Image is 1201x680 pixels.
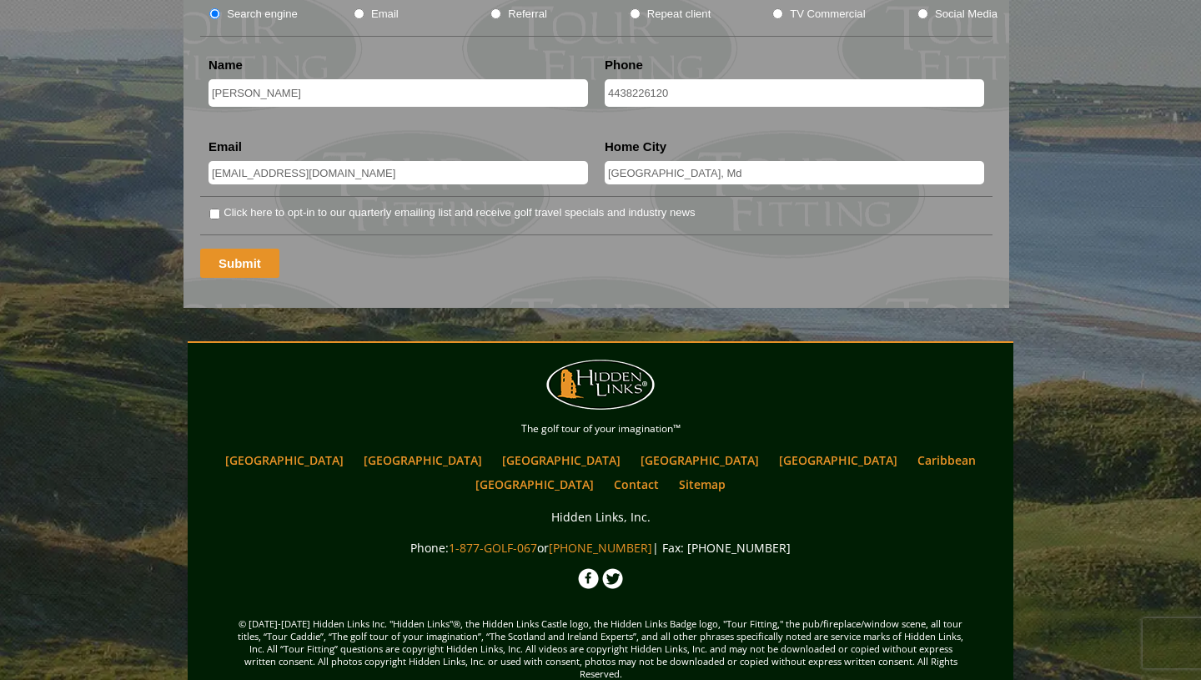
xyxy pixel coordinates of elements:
[192,506,1009,527] p: Hidden Links, Inc.
[671,472,734,496] a: Sitemap
[227,6,298,23] label: Search engine
[606,472,667,496] a: Contact
[605,139,666,155] label: Home City
[647,6,711,23] label: Repeat client
[217,448,352,472] a: [GEOGRAPHIC_DATA]
[909,448,984,472] a: Caribbean
[467,472,602,496] a: [GEOGRAPHIC_DATA]
[494,448,629,472] a: [GEOGRAPHIC_DATA]
[935,6,997,23] label: Social Media
[605,57,643,73] label: Phone
[578,568,599,589] img: Facebook
[771,448,906,472] a: [GEOGRAPHIC_DATA]
[508,6,547,23] label: Referral
[192,420,1009,438] p: The golf tour of your imagination™
[192,537,1009,558] p: Phone: or | Fax: [PHONE_NUMBER]
[790,6,865,23] label: TV Commercial
[449,540,537,556] a: 1-877-GOLF-067
[200,249,279,278] input: Submit
[355,448,490,472] a: [GEOGRAPHIC_DATA]
[602,568,623,589] img: Twitter
[209,139,242,155] label: Email
[224,204,695,221] label: Click here to opt-in to our quarterly emailing list and receive golf travel specials and industry...
[371,6,399,23] label: Email
[632,448,767,472] a: [GEOGRAPHIC_DATA]
[549,540,652,556] a: [PHONE_NUMBER]
[209,57,243,73] label: Name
